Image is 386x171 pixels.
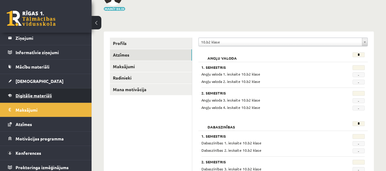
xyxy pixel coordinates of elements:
[8,103,84,117] a: Maksājumi
[8,45,84,59] a: Informatīvie ziņojumi
[352,141,365,146] span: -
[16,31,84,45] legend: Ziņojumi
[201,140,262,145] span: Dabaszinības 1. ieskaite 10.b2 klase
[8,31,84,45] a: Ziņojumi
[110,49,192,61] a: Atzīmes
[201,121,241,127] h2: Dabaszinības
[352,106,365,110] span: -
[110,72,192,84] a: Radinieki
[201,72,260,76] span: Angļu valoda 1. ieskaite 10.b2 klase
[16,78,63,84] span: [DEMOGRAPHIC_DATA]
[16,93,52,98] span: Digitālie materiāli
[199,38,367,46] a: 10.b2 klase
[110,84,192,95] a: Mana motivācija
[201,91,336,95] h3: 2. Semestris
[201,160,336,164] h3: 2. Semestris
[8,117,84,131] a: Atzīmes
[201,65,336,69] h3: 1. Semestris
[201,98,260,102] span: Angļu valoda 3. ieskaite 10.b2 klase
[201,79,260,84] span: Angļu valoda 2. ieskaite 10.b2 klase
[201,52,243,58] h2: Angļu valoda
[16,165,69,170] span: Proktoringa izmēģinājums
[16,150,41,156] span: Konferences
[201,38,359,46] span: 10.b2 klase
[16,136,64,141] span: Motivācijas programma
[352,72,365,77] span: -
[8,88,84,102] a: Digitālie materiāli
[201,148,262,153] span: Dabaszinības 2. ieskaite 10.b2 klase
[110,61,192,72] a: Maksājumi
[8,146,84,160] a: Konferences
[104,7,125,11] button: Mainīt bildi
[16,64,49,69] span: Mācību materiāli
[7,11,56,26] a: Rīgas 1. Tālmācības vidusskola
[8,60,84,74] a: Mācību materiāli
[352,80,365,84] span: -
[16,103,84,117] legend: Maksājumi
[201,105,260,110] span: Angļu valoda 4. ieskaite 10.b2 klase
[8,74,84,88] a: [DEMOGRAPHIC_DATA]
[352,148,365,153] span: -
[110,38,192,49] a: Profils
[352,98,365,103] span: -
[16,121,32,127] span: Atzīmes
[16,45,84,59] legend: Informatīvie ziņojumi
[8,132,84,146] a: Motivācijas programma
[201,134,336,138] h3: 1. Semestris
